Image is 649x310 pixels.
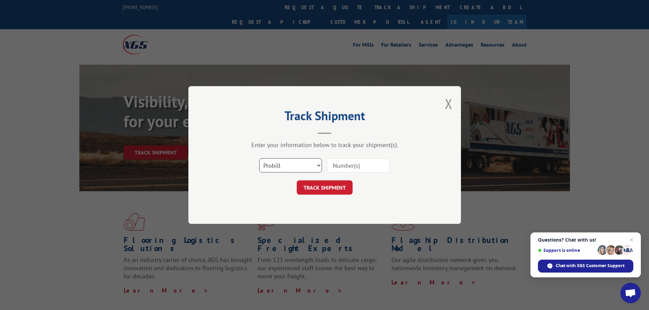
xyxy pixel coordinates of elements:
[556,263,624,269] span: Chat with XGS Customer Support
[327,158,390,173] input: Number(s)
[538,248,595,253] span: Support is online
[445,95,452,113] button: Close modal
[222,111,427,124] h2: Track Shipment
[538,260,633,273] span: Chat with XGS Customer Support
[297,180,353,195] button: TRACK SHIPMENT
[620,283,641,303] a: Open chat
[222,141,427,149] div: Enter your information below to track your shipment(s).
[538,237,633,243] span: Questions? Chat with us!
